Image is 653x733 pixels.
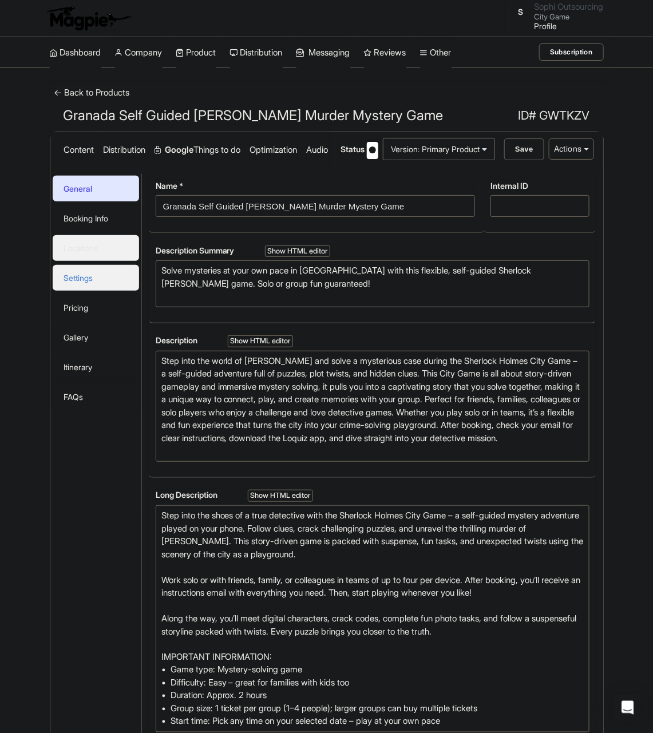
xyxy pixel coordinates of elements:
[53,235,140,261] a: Locations
[161,509,584,728] div: Step into the shoes of a true detective with the Sherlock Holmes City Game – a self-guided myster...
[53,295,140,320] a: Pricing
[539,43,603,61] a: Subscription
[265,245,331,257] div: Show HTML editor
[53,265,140,291] a: Settings
[64,107,444,124] span: Granada Self Guided [PERSON_NAME] Murder Mystery Game
[228,335,294,347] div: Show HTML editor
[519,104,590,127] span: ID# GWTKZV
[50,37,101,69] a: Dashboard
[248,490,314,502] div: Show HTML editor
[50,82,134,104] a: ← Back to Products
[307,132,329,168] a: Audio
[161,264,584,303] div: Solve mysteries at your own pace in [GEOGRAPHIC_DATA] with this flexible, self-guided Sherlock [P...
[155,132,241,168] a: GoogleThings to do
[341,143,365,155] span: Status
[364,37,406,69] a: Reviews
[53,324,140,350] a: Gallery
[535,1,604,12] span: Sophi Outsourcing
[383,138,495,160] a: Version: Primary Product
[156,335,199,345] span: Description
[504,138,544,160] input: Save
[512,3,530,21] span: S
[490,181,528,191] span: Internal ID
[614,694,642,722] div: Open Intercom Messenger
[165,144,194,157] strong: Google
[104,132,146,168] a: Distribution
[156,181,177,191] span: Name
[44,6,133,31] img: logo-ab69f6fb50320c5b225c76a69d11143b.png
[505,2,604,21] a: S Sophi Outsourcing City Game
[250,132,298,168] a: Optimization
[53,176,140,201] a: General
[535,13,604,21] small: City Game
[549,138,594,160] button: Actions
[53,205,140,231] a: Booking Info
[115,37,163,69] a: Company
[367,142,378,160] div: Active
[230,37,283,69] a: Distribution
[53,384,140,410] a: FAQs
[296,37,350,69] a: Messaging
[156,490,219,500] span: Long Description
[161,355,584,458] div: Step into the world of [PERSON_NAME] and solve a mysterious case during the Sherlock Holmes City ...
[420,37,452,69] a: Other
[156,245,236,255] span: Description Summary
[535,21,557,31] a: Profile
[64,132,94,168] a: Content
[176,37,216,69] a: Product
[53,354,140,380] a: Itinerary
